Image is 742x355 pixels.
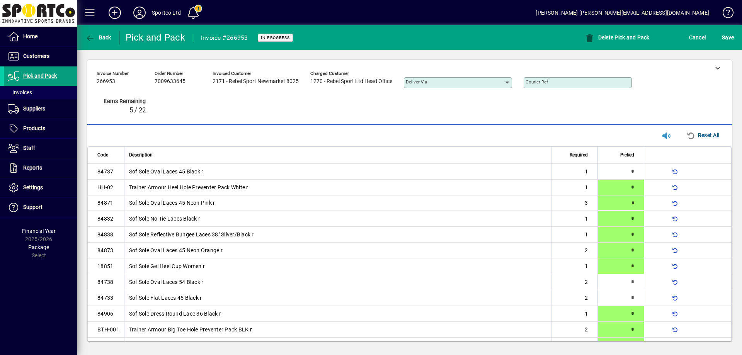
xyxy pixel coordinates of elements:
a: Invoices [4,86,77,99]
td: 2 [551,322,597,338]
td: Sof Sole Oval Laces 45 Neon Pink r [124,195,551,211]
td: 1 [551,258,597,274]
td: Sof Sole Dress Round Lace 36 Black r [124,306,551,322]
td: Sof Sole Deodorizer Triggerspray r [124,338,551,353]
span: Home [23,33,37,39]
td: 1 [551,180,597,195]
span: 5 / 22 [129,107,146,114]
td: 64109 [88,338,124,353]
a: Customers [4,47,77,66]
td: Trainer Armour Heel Hole Preventer Pack White r [124,180,551,195]
td: 84832 [88,211,124,227]
td: Sof Sole Oval Laces 45 Neon Orange r [124,243,551,258]
div: Invoice #266953 [201,32,248,44]
td: 1 [551,211,597,227]
td: Sof Sole No Tie Laces Black r [124,211,551,227]
span: Settings [23,184,43,190]
td: 84738 [88,274,124,290]
td: 1 [551,227,597,243]
div: [PERSON_NAME] [PERSON_NAME][EMAIL_ADDRESS][DOMAIN_NAME] [536,7,709,19]
td: Sof Sole Flat Laces 45 Black r [124,290,551,306]
a: Suppliers [4,99,77,119]
span: Required [570,151,588,159]
td: 84871 [88,195,124,211]
button: Save [720,31,736,44]
span: Back [85,34,111,41]
a: Staff [4,139,77,158]
span: 2171 - Rebel Sport Newmarket 8025 [213,78,299,85]
button: Profile [127,6,152,20]
span: Items remaining [99,98,146,104]
div: Pick and Pack [126,31,185,44]
td: Trainer Armour Big Toe Hole Preventer Pack BLK r [124,322,551,338]
td: 1 [551,164,597,180]
td: HH-02 [88,180,124,195]
span: Reports [23,165,42,171]
a: Support [4,198,77,217]
a: Settings [4,178,77,197]
td: Sof Sole Oval Laces 45 Black r [124,164,551,180]
a: Knowledge Base [717,2,732,27]
span: Package [28,244,49,250]
span: Customers [23,53,49,59]
span: Delete Pick and Pack [585,34,650,41]
span: Code [97,151,108,159]
app-page-header-button: Back [77,31,120,44]
td: 84838 [88,227,124,243]
span: Staff [23,145,35,151]
span: Invoices [8,89,32,95]
span: 1270 - Rebel Sport Ltd Head Office [310,78,392,85]
td: 2 [551,243,597,258]
span: Financial Year [22,228,56,234]
td: 2 [551,274,597,290]
span: Pick and Pack [23,73,57,79]
td: Sof Sole Reflective Bungee Laces 38" Silver/Black r [124,227,551,243]
a: Reports [4,158,77,178]
span: ave [722,31,734,44]
td: 84733 [88,290,124,306]
div: Sportco Ltd [152,7,181,19]
span: Reset All [686,129,719,141]
span: Description [129,151,153,159]
button: Delete Pick and Pack [583,31,652,44]
span: S [722,34,725,41]
button: Add [102,6,127,20]
span: Support [23,204,43,210]
span: Cancel [689,31,706,44]
td: 84737 [88,164,124,180]
span: Picked [620,151,634,159]
td: Sof Sole Oval Laces 54 Black r [124,274,551,290]
a: Home [4,27,77,46]
span: 266953 [97,78,115,85]
mat-label: Deliver via [406,79,427,85]
td: 3 [551,195,597,211]
span: Suppliers [23,105,45,112]
button: Cancel [687,31,708,44]
td: 84906 [88,306,124,322]
td: 1 [551,306,597,322]
a: Products [4,119,77,138]
td: 2 [551,290,597,306]
span: In Progress [261,35,290,40]
button: Back [83,31,113,44]
button: Reset All [683,128,722,142]
mat-label: Courier Ref [526,79,548,85]
td: 18851 [88,258,124,274]
td: 1 [551,338,597,353]
span: Products [23,125,45,131]
td: BTH-001 [88,322,124,338]
span: 7009633645 [155,78,185,85]
td: Sof Sole Gel Heel Cup Women r [124,258,551,274]
td: 84873 [88,243,124,258]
